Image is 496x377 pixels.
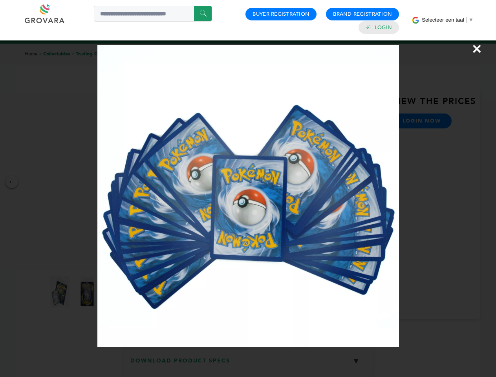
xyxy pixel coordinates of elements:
[422,17,474,23] a: Selecteer een taal​
[469,17,474,23] span: ▼
[375,24,392,31] a: Login
[422,17,464,23] span: Selecteer een taal
[253,11,309,18] a: Buyer Registration
[333,11,392,18] a: Brand Registration
[94,6,212,22] input: Search a product or brand...
[97,45,399,347] img: Image Preview
[472,38,482,60] span: ×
